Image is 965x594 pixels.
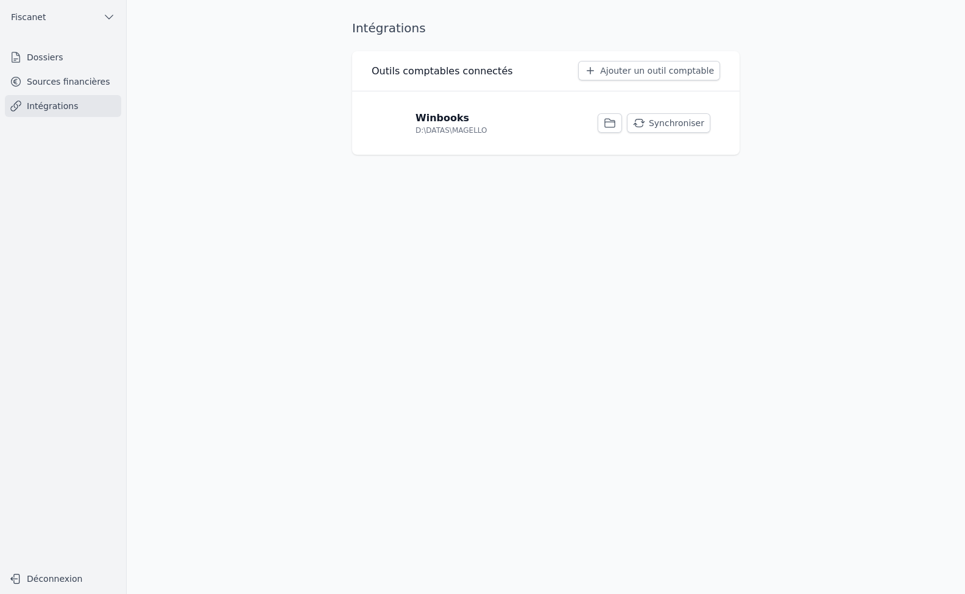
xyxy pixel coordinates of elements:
[5,46,121,68] a: Dossiers
[11,11,46,23] span: Fiscanet
[352,19,426,37] h1: Intégrations
[415,111,469,126] p: Winbooks
[5,95,121,117] a: Intégrations
[415,126,487,135] p: D:\DATAS\MAGELLO
[372,101,720,145] a: Winbooks D:\DATAS\MAGELLO Synchroniser
[5,569,121,589] button: Déconnexion
[578,61,720,80] button: Ajouter un outil comptable
[5,7,121,27] button: Fiscanet
[372,64,513,79] h3: Outils comptables connectés
[5,71,121,93] a: Sources financières
[627,113,710,133] button: Synchroniser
